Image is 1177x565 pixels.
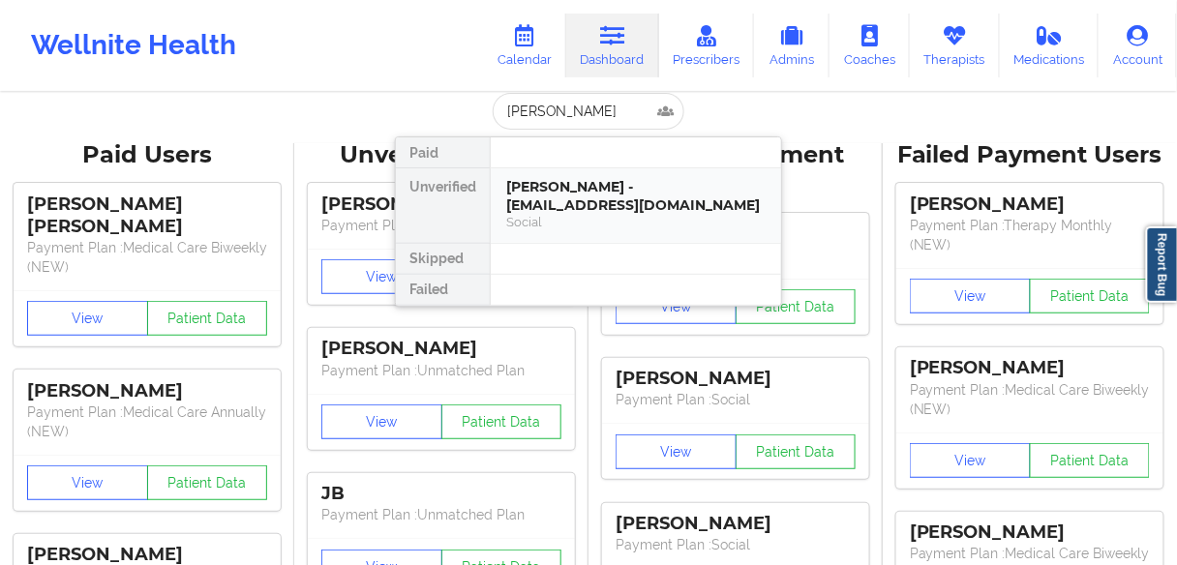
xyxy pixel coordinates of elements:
[1146,226,1177,303] a: Report Bug
[910,193,1150,216] div: [PERSON_NAME]
[616,390,856,409] p: Payment Plan : Social
[14,140,281,170] div: Paid Users
[321,404,442,439] button: View
[27,301,148,336] button: View
[736,289,857,324] button: Patient Data
[910,443,1031,478] button: View
[736,434,857,469] button: Patient Data
[566,14,659,77] a: Dashboard
[506,178,766,214] div: [PERSON_NAME] - [EMAIL_ADDRESS][DOMAIN_NAME]
[321,193,561,216] div: [PERSON_NAME]
[308,140,575,170] div: Unverified Users
[321,259,442,294] button: View
[1000,14,1100,77] a: Medications
[910,14,1000,77] a: Therapists
[147,301,268,336] button: Patient Data
[910,380,1150,419] p: Payment Plan : Medical Care Biweekly (NEW)
[910,279,1031,313] button: View
[896,140,1163,170] div: Failed Payment Users
[830,14,910,77] a: Coaches
[616,535,856,554] p: Payment Plan : Social
[27,402,267,441] p: Payment Plan : Medical Care Annually (NEW)
[396,275,490,306] div: Failed
[754,14,830,77] a: Admins
[910,357,1150,379] div: [PERSON_NAME]
[659,14,755,77] a: Prescribers
[616,368,856,390] div: [PERSON_NAME]
[616,513,856,535] div: [PERSON_NAME]
[27,238,267,277] p: Payment Plan : Medical Care Biweekly (NEW)
[483,14,566,77] a: Calendar
[441,404,562,439] button: Patient Data
[27,465,148,500] button: View
[616,289,737,324] button: View
[910,216,1150,254] p: Payment Plan : Therapy Monthly (NEW)
[396,244,490,275] div: Skipped
[321,505,561,524] p: Payment Plan : Unmatched Plan
[27,380,267,402] div: [PERSON_NAME]
[147,465,268,500] button: Patient Data
[1099,14,1177,77] a: Account
[506,214,766,230] div: Social
[616,434,737,469] button: View
[396,168,490,244] div: Unverified
[321,483,561,505] div: JB
[321,361,561,380] p: Payment Plan : Unmatched Plan
[321,338,561,360] div: [PERSON_NAME]
[1030,279,1151,313] button: Patient Data
[1030,443,1151,478] button: Patient Data
[396,137,490,168] div: Paid
[910,521,1150,544] div: [PERSON_NAME]
[321,216,561,235] p: Payment Plan : Unmatched Plan
[27,193,267,238] div: [PERSON_NAME] [PERSON_NAME]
